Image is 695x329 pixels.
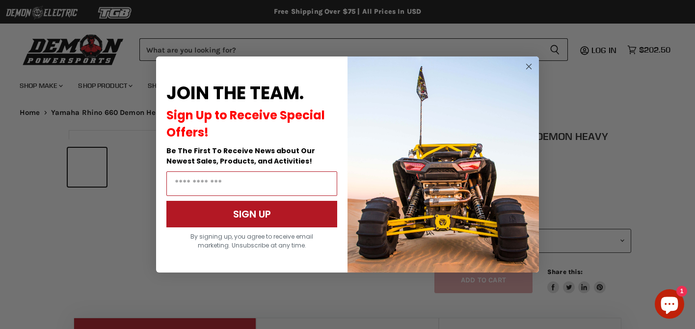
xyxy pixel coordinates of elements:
span: JOIN THE TEAM. [166,81,304,106]
span: Sign Up to Receive Special Offers! [166,107,325,140]
span: By signing up, you agree to receive email marketing. Unsubscribe at any time. [190,232,313,249]
button: SIGN UP [166,201,337,227]
inbox-online-store-chat: Shopify online store chat [652,289,687,321]
img: a9095488-b6e7-41ba-879d-588abfab540b.jpeg [347,56,539,273]
input: Email Address [166,171,337,196]
button: Close dialog [523,60,535,73]
span: Be The First To Receive News about Our Newest Sales, Products, and Activities! [166,146,315,166]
